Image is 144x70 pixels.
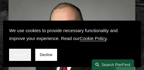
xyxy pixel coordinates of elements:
button: Accept [9,49,31,61]
a: Cookie Policy [80,36,107,41]
section: Cookie banner [3,21,141,67]
button: Decline [35,49,57,61]
span: Decline [40,53,53,57]
a: Search this site [92,59,134,70]
p: We use cookies to provide necessary functionality and improve your experience. Read our . [9,27,135,43]
span: Accept [14,53,26,57]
